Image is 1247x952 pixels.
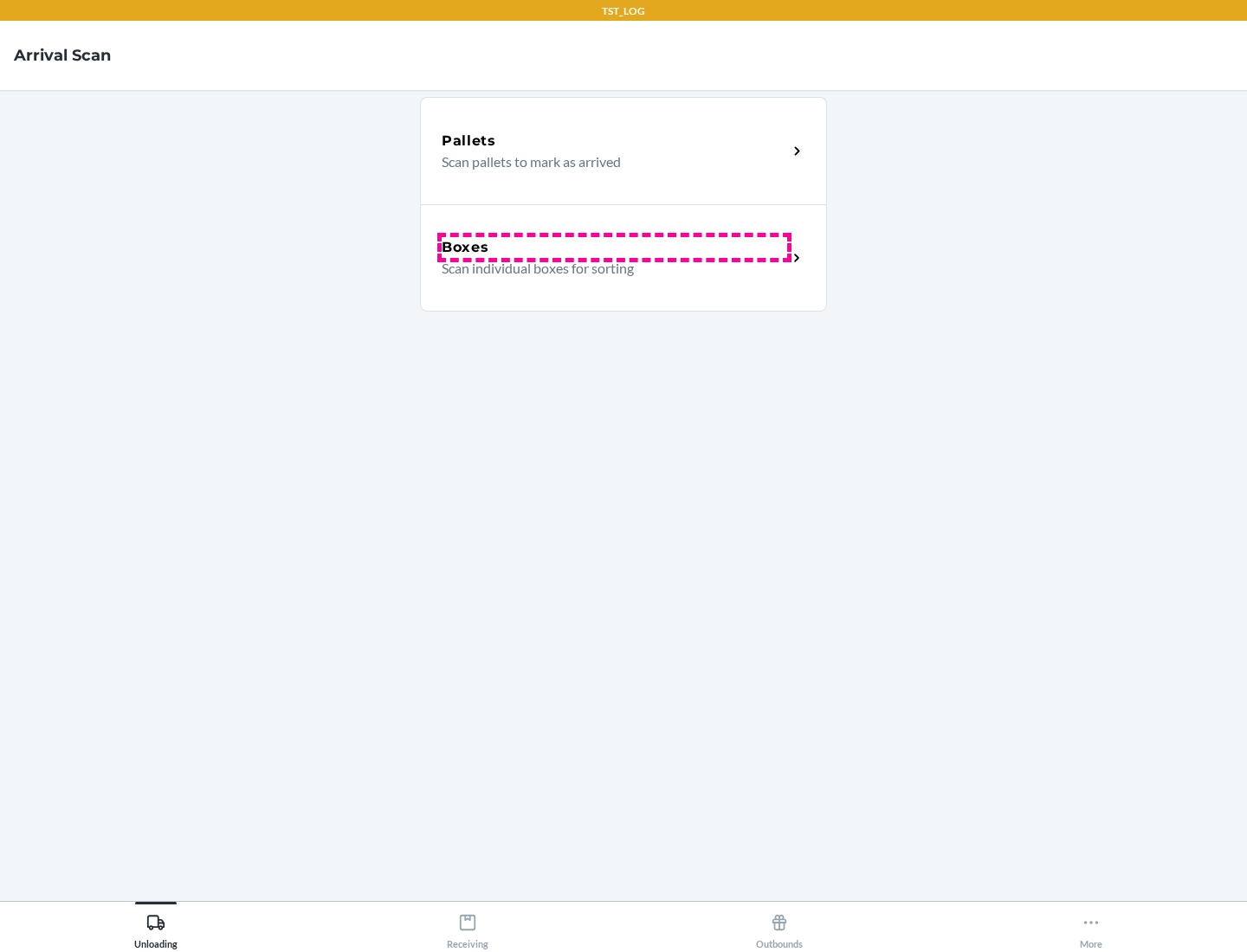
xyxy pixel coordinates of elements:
[447,906,488,949] div: Receiving
[134,906,178,949] div: Unloading
[442,131,496,151] h5: Pallets
[935,902,1247,949] button: More
[756,906,803,949] div: Outbounds
[442,258,773,279] p: Scan individual boxes for sorting
[420,204,827,312] a: BoxesScan individual boxes for sorting
[1080,906,1102,949] div: More
[14,44,111,67] h4: Arrival Scan
[420,97,827,204] a: PalletsScan pallets to mark as arrived
[623,902,935,949] button: Outbounds
[312,902,623,949] button: Receiving
[602,3,645,19] p: TST_LOG
[442,151,773,172] p: Scan pallets to mark as arrived
[442,237,489,258] h5: Boxes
